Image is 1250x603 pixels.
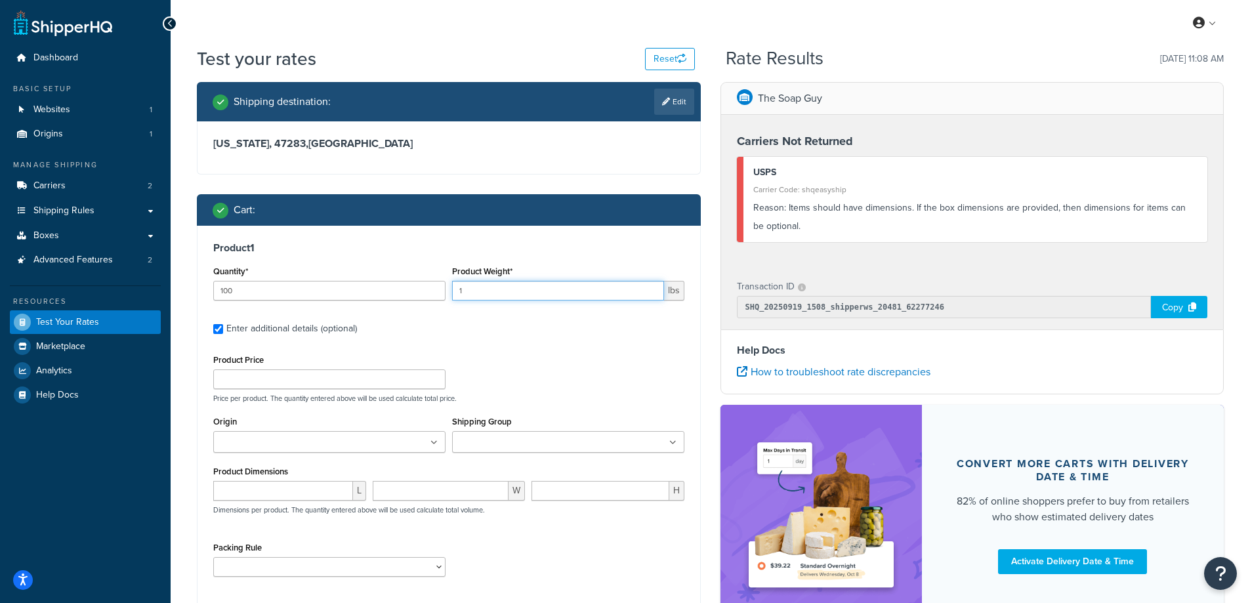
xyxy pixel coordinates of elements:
span: Dashboard [33,52,78,64]
a: Marketplace [10,335,161,358]
p: [DATE] 11:08 AM [1160,50,1224,68]
a: Activate Delivery Date & Time [998,549,1147,574]
li: Advanced Features [10,248,161,272]
input: 0.00 [452,281,664,301]
div: Manage Shipping [10,159,161,171]
a: Test Your Rates [10,310,161,334]
span: H [669,481,684,501]
label: Product Weight* [452,266,512,276]
div: Carrier Code: shqeasyship [753,180,1198,199]
span: Marketplace [36,341,85,352]
div: USPS [753,163,1198,182]
p: Transaction ID [737,278,795,296]
span: 1 [150,129,152,140]
span: L [353,481,366,501]
span: Test Your Rates [36,317,99,328]
div: Items should have dimensions. If the box dimensions are provided, then dimensions for items can b... [753,199,1198,236]
h2: Rate Results [726,49,823,69]
span: Analytics [36,365,72,377]
li: Origins [10,122,161,146]
div: Copy [1151,296,1207,318]
li: Websites [10,98,161,122]
a: Advanced Features2 [10,248,161,272]
span: 1 [150,104,152,115]
div: Convert more carts with delivery date & time [953,457,1193,484]
h1: Test your rates [197,46,316,72]
span: Shipping Rules [33,205,94,217]
span: 2 [148,180,152,192]
label: Product Price [213,355,264,365]
span: Boxes [33,230,59,241]
a: Origins1 [10,122,161,146]
h2: Cart : [234,204,255,216]
span: Carriers [33,180,66,192]
button: Reset [645,48,695,70]
span: Reason: [753,201,786,215]
span: Origins [33,129,63,140]
a: Carriers2 [10,174,161,198]
span: 2 [148,255,152,266]
h3: Product 1 [213,241,684,255]
div: Resources [10,296,161,307]
li: Carriers [10,174,161,198]
label: Product Dimensions [213,467,288,476]
p: Dimensions per product. The quantity entered above will be used calculate total volume. [210,505,485,514]
a: Edit [654,89,694,115]
a: Boxes [10,224,161,248]
span: Help Docs [36,390,79,401]
div: Enter additional details (optional) [226,320,357,338]
a: Analytics [10,359,161,383]
a: Shipping Rules [10,199,161,223]
span: Websites [33,104,70,115]
p: The Soap Guy [758,89,822,108]
a: Websites1 [10,98,161,122]
label: Origin [213,417,237,426]
div: Basic Setup [10,83,161,94]
div: 82% of online shoppers prefer to buy from retailers who show estimated delivery dates [953,493,1193,525]
button: Open Resource Center [1204,557,1237,590]
a: How to troubleshoot rate discrepancies [737,364,930,379]
h4: Help Docs [737,343,1208,358]
label: Shipping Group [452,417,512,426]
span: Advanced Features [33,255,113,266]
span: lbs [664,281,684,301]
span: W [509,481,525,501]
strong: Carriers Not Returned [737,133,853,150]
a: Help Docs [10,383,161,407]
input: Enter additional details (optional) [213,324,223,334]
h2: Shipping destination : [234,96,331,108]
p: Price per product. The quantity entered above will be used calculate total price. [210,394,688,403]
label: Quantity* [213,266,248,276]
h3: [US_STATE], 47283 , [GEOGRAPHIC_DATA] [213,137,684,150]
label: Packing Rule [213,543,262,552]
input: 0 [213,281,446,301]
a: Dashboard [10,46,161,70]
